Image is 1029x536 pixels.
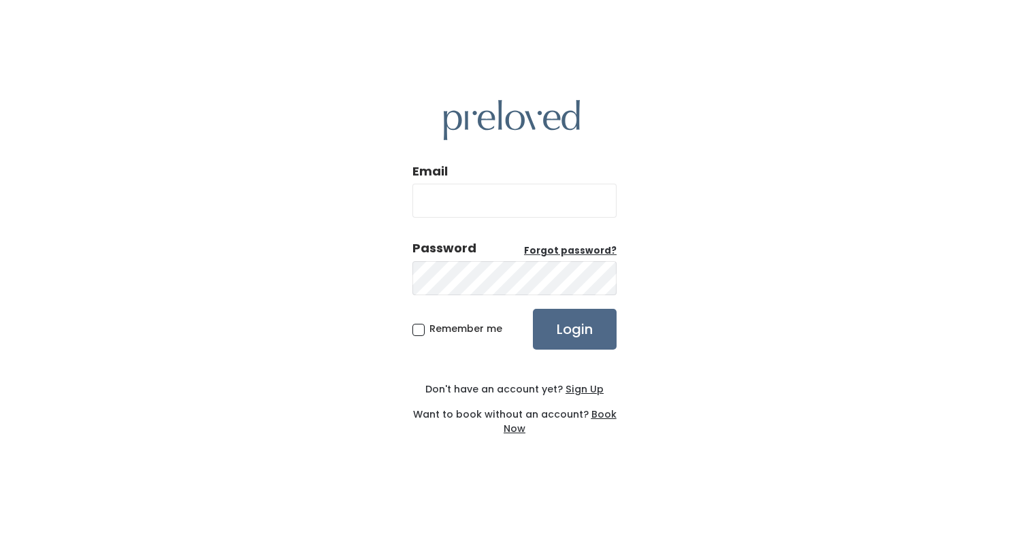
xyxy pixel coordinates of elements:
[563,382,604,396] a: Sign Up
[504,407,617,435] a: Book Now
[412,163,448,180] label: Email
[429,322,502,335] span: Remember me
[412,382,617,397] div: Don't have an account yet?
[412,397,617,436] div: Want to book without an account?
[524,244,617,258] a: Forgot password?
[524,244,617,257] u: Forgot password?
[533,309,617,350] input: Login
[412,239,476,257] div: Password
[566,382,604,396] u: Sign Up
[444,100,580,140] img: preloved logo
